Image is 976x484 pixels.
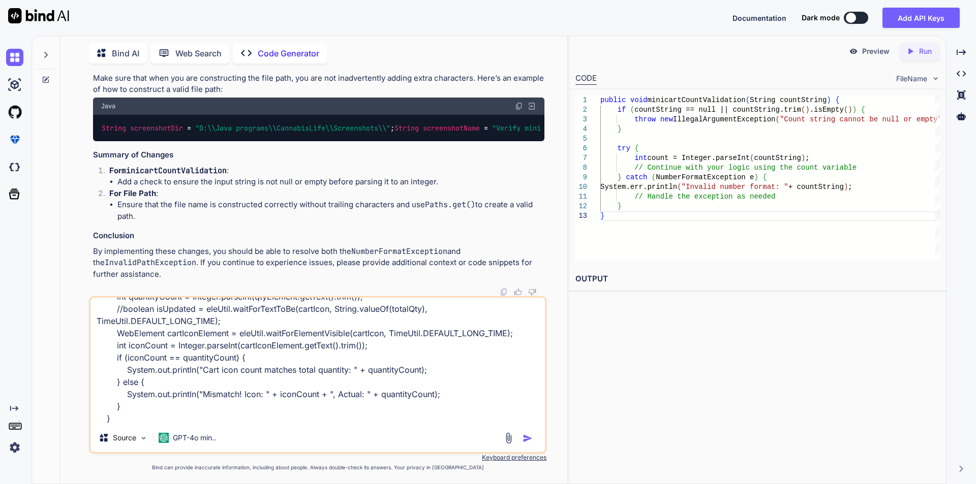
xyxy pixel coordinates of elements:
[617,202,621,210] span: }
[844,106,848,114] span: (
[117,199,544,222] li: Ensure that the file name is constructed correctly without trailing characters and use to create ...
[423,123,480,133] span: screenshotName
[113,433,136,443] p: Source
[848,106,852,114] span: )
[754,154,801,162] span: countString
[630,96,647,104] span: void
[861,106,865,114] span: {
[862,46,890,56] p: Preview
[492,123,874,133] span: "Verify mini cart numbers are getting updated displayed as per the number of products in cart"
[575,153,587,163] div: 7
[896,74,927,84] span: FileName
[827,96,831,104] span: )
[575,115,587,124] div: 3
[656,173,754,181] span: NumberFormatException e
[634,106,801,114] span: countString == null || countString.trim
[89,464,546,471] p: Bind can provide inaccurate information, including about people. Always double-check its answers....
[575,95,587,105] div: 1
[626,173,647,181] span: catch
[258,47,319,59] p: Code Generator
[882,8,960,28] button: Add API Keys
[750,96,827,104] span: String countString
[528,288,536,296] img: dislike
[600,183,677,191] span: System.err.println
[634,115,656,123] span: throw
[931,74,940,83] img: chevron down
[677,183,681,191] span: (
[195,123,390,133] span: "D:\\Java programs\\CannabisLife\\Screenshots\\"
[575,134,587,144] div: 5
[617,173,621,181] span: }
[634,164,848,172] span: // Continue with your logic using the count variab
[681,183,788,191] span: "Invalid number format: "
[848,183,852,191] span: ;
[514,288,522,296] img: like
[634,154,647,162] span: int
[788,183,843,191] span: + countString
[121,166,227,176] code: minicartCountValidation
[159,433,169,443] img: GPT-4o mini
[569,267,946,291] h2: OUTPUT
[6,49,23,66] img: chat
[673,115,776,123] span: IllegalArgumentException
[733,13,786,23] button: Documentation
[575,163,587,173] div: 8
[117,176,544,188] li: Add a check to ensure the input string is not null or empty before parsing it to an integer.
[93,230,544,242] h3: Conclusion
[805,154,809,162] span: ;
[575,192,587,202] div: 11
[575,105,587,115] div: 2
[109,165,544,177] p: :
[852,106,856,114] span: )
[617,144,630,152] span: try
[93,73,544,95] p: Make sure that when you are constructing the file path, you are not inadvertently adding extra ch...
[130,123,183,133] span: screenshotDir
[109,166,227,175] strong: For
[849,47,858,56] img: preview
[175,47,222,59] p: Web Search
[500,288,508,296] img: copy
[173,433,216,443] p: GPT-4o min..
[394,123,419,133] span: String
[575,173,587,182] div: 9
[835,96,839,104] span: {
[647,96,745,104] span: minicartCountValidation
[745,96,749,104] span: (
[617,106,626,114] span: if
[634,144,638,152] span: {
[809,106,843,114] span: .isEmpty
[90,298,545,424] textarea: public void minicartCountValidation() { // int totalQty = 0; // for (WebElement e : driver.findEl...
[919,46,932,56] p: Run
[102,123,126,133] span: String
[801,154,805,162] span: )
[754,173,758,181] span: )
[6,131,23,148] img: premium
[187,123,191,133] span: =
[109,188,544,200] p: :
[801,106,805,114] span: (
[805,106,809,114] span: )
[575,144,587,153] div: 6
[101,102,115,110] span: Java
[762,173,767,181] span: {
[515,102,523,110] img: copy
[647,154,750,162] span: count = Integer.parseInt
[484,123,488,133] span: =
[425,200,475,210] code: Paths.get()
[617,125,621,133] span: }
[527,102,536,111] img: Open in Browser
[8,8,69,23] img: Bind AI
[844,183,848,191] span: )
[575,202,587,211] div: 12
[503,432,514,444] img: attachment
[351,246,447,256] code: NumberFormatException
[89,454,546,462] p: Keyboard preferences
[780,115,942,123] span: "Count string cannot be null or empty"
[775,115,779,123] span: (
[848,164,857,172] span: le
[651,173,655,181] span: (
[802,13,840,23] span: Dark mode
[630,106,634,114] span: (
[750,154,754,162] span: (
[105,257,196,268] code: InvalidPathException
